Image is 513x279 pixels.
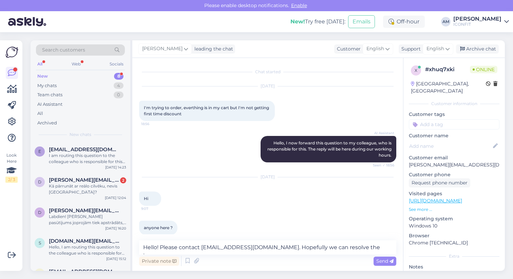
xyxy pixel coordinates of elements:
[441,17,451,26] div: AM
[37,82,57,89] div: My chats
[49,183,126,195] div: Kā pārrunāt ar reālo cilvēku, nevis [GEOGRAPHIC_DATA]?
[409,215,499,222] p: Operating system
[37,73,48,80] div: New
[141,206,167,211] span: 9:07
[144,105,270,116] span: I'm trying to order, everthing is in my cart but I'm not getting first time discount
[409,101,499,107] div: Customer information
[470,66,497,73] span: Online
[376,258,394,264] span: Send
[141,121,167,126] span: 18:56
[334,45,361,53] div: Customer
[37,110,43,117] div: All
[409,263,499,271] p: Notes
[49,268,119,275] span: heleri.otsmaa@gmail.com
[383,16,425,28] div: Off-hour
[49,244,126,256] div: Hello, I am routing this question to the colleague who is responsible for this topic. The reply m...
[139,83,396,89] div: [DATE]
[411,80,486,95] div: [GEOGRAPHIC_DATA], [GEOGRAPHIC_DATA]
[106,256,126,261] div: [DATE] 15:12
[142,45,183,53] span: [PERSON_NAME]
[415,68,417,73] span: x
[348,15,375,28] button: Emails
[5,46,18,59] img: Askly Logo
[49,214,126,226] div: Labdien! [PERSON_NAME] pasūtījums joprojām tiek apstrādāts, vienkāršākais veids ir atcelt pasūtīj...
[39,240,41,245] span: s
[409,178,470,187] div: Request phone number
[366,45,384,53] span: English
[409,154,499,161] p: Customer email
[426,45,444,53] span: English
[409,111,499,118] p: Customer tags
[139,257,179,266] div: Private note
[453,16,501,22] div: [PERSON_NAME]
[70,60,82,68] div: Web
[114,92,123,98] div: 0
[409,119,499,129] input: Add a tag
[114,73,123,80] div: 8
[399,45,421,53] div: Support
[267,140,393,158] span: Hello, I now forward this question to my colleague, who is responsible for this. The reply will b...
[37,120,57,126] div: Archived
[409,239,499,246] p: Chrome [TECHNICAL_ID]
[105,165,126,170] div: [DATE] 14:23
[5,152,18,183] div: Look Here
[192,45,233,53] div: leading the chat
[425,65,470,74] div: # xhuq7xki
[49,207,119,214] span: dmitrijsjevsejevs@inbox.lv
[49,146,119,153] span: Evetamre33@gmail.com
[105,195,126,200] div: [DATE] 12:04
[144,196,148,201] span: Hi
[36,60,44,68] div: All
[120,177,126,183] div: 2
[105,226,126,231] div: [DATE] 16:20
[409,198,462,204] a: [URL][DOMAIN_NAME]
[409,190,499,197] p: Visited pages
[290,18,345,26] div: Try free [DATE]:
[409,253,499,259] div: Extra
[289,2,309,8] span: Enable
[456,44,499,54] div: Archive chat
[114,82,123,89] div: 4
[453,16,509,27] a: [PERSON_NAME]ICONFIT
[70,132,91,138] span: New chats
[49,153,126,165] div: I am routing this question to the colleague who is responsible for this topic. The reply might ta...
[49,177,119,183] span: dmitrijsjevsejevs@inbox.lv
[369,131,394,136] span: AI Assistant
[49,238,119,244] span: svtodomik.lt@gmail.com
[409,161,499,168] p: [PERSON_NAME][EMAIL_ADDRESS][DOMAIN_NAME]
[139,69,396,75] div: Chat started
[290,18,305,25] b: New!
[409,206,499,213] p: See more ...
[409,142,492,150] input: Add name
[38,149,41,154] span: E
[369,163,394,168] span: Seen ✓ 18:56
[139,174,396,180] div: [DATE]
[409,222,499,230] p: Windows 10
[139,240,396,255] textarea: Hello! Please contact [EMAIL_ADDRESS][DOMAIN_NAME]. Hopefully we can resolve the issue.
[409,232,499,239] p: Browser
[38,179,41,184] span: d
[5,177,18,183] div: 2 / 3
[42,46,85,54] span: Search customers
[37,101,62,108] div: AI Assistant
[453,22,501,27] div: ICONFIT
[37,92,62,98] div: Team chats
[409,171,499,178] p: Customer phone
[38,210,41,215] span: d
[409,132,499,139] p: Customer name
[108,60,125,68] div: Socials
[144,225,173,230] span: anyone here ?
